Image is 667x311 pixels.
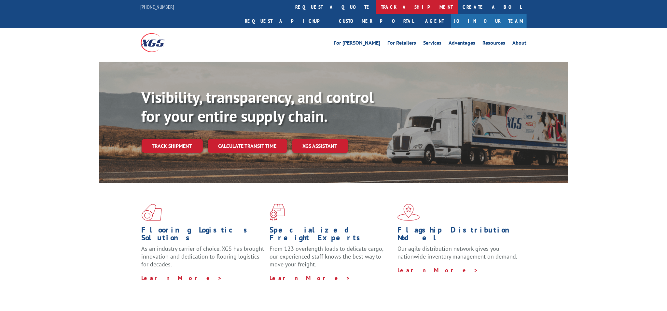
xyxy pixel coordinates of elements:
[142,139,203,153] a: Track shipment
[142,274,223,282] a: Learn More >
[142,226,265,245] h1: Flooring Logistics Solutions
[142,245,264,268] span: As an industry carrier of choice, XGS has brought innovation and dedication to flooring logistics...
[270,274,351,282] a: Learn More >
[397,266,479,274] a: Learn More >
[142,204,162,221] img: xgs-icon-total-supply-chain-intelligence-red
[142,87,374,126] b: Visibility, transparency, and control for your entire supply chain.
[397,226,521,245] h1: Flagship Distribution Model
[141,4,174,10] a: [PHONE_NUMBER]
[451,14,527,28] a: Join Our Team
[388,40,416,48] a: For Retailers
[334,40,381,48] a: For [PERSON_NAME]
[397,204,420,221] img: xgs-icon-flagship-distribution-model-red
[483,40,506,48] a: Resources
[208,139,287,153] a: Calculate transit time
[270,245,393,274] p: From 123 overlength loads to delicate cargo, our experienced staff knows the best way to move you...
[424,40,442,48] a: Services
[334,14,419,28] a: Customer Portal
[270,226,393,245] h1: Specialized Freight Experts
[292,139,348,153] a: XGS ASSISTANT
[419,14,451,28] a: Agent
[397,245,517,260] span: Our agile distribution network gives you nationwide inventory management on demand.
[449,40,476,48] a: Advantages
[270,204,285,221] img: xgs-icon-focused-on-flooring-red
[240,14,334,28] a: Request a pickup
[513,40,527,48] a: About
